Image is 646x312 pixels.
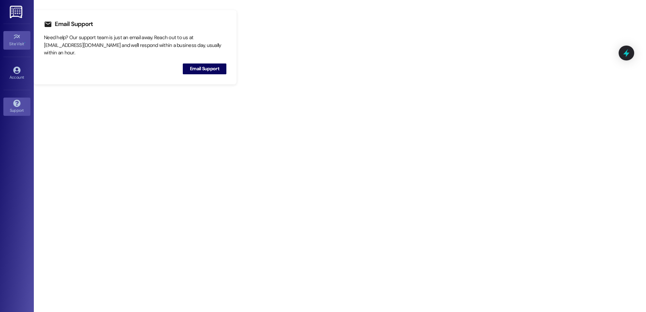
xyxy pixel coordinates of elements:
[3,64,30,83] a: Account
[190,65,219,72] span: Email Support
[3,31,30,49] a: Site Visit •
[3,98,30,116] a: Support
[24,41,25,45] span: •
[44,34,226,57] div: Need help? Our support team is just an email away. Reach out to us at [EMAIL_ADDRESS][DOMAIN_NAME...
[183,63,226,74] button: Email Support
[55,20,93,28] h3: Email Support
[10,6,24,18] img: ResiDesk Logo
